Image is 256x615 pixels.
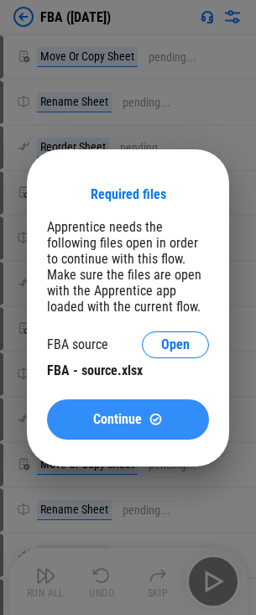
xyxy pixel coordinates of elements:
span: Open [161,338,190,352]
div: FBA source [47,336,108,352]
img: Continue [149,412,163,426]
div: Required files [91,186,166,202]
div: FBA - source.xlsx [47,362,209,378]
span: Continue [93,413,142,426]
button: Open [142,331,209,358]
div: Apprentice needs the following files open in order to continue with this flow. Make sure the file... [47,219,209,315]
button: ContinueContinue [47,399,209,440]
